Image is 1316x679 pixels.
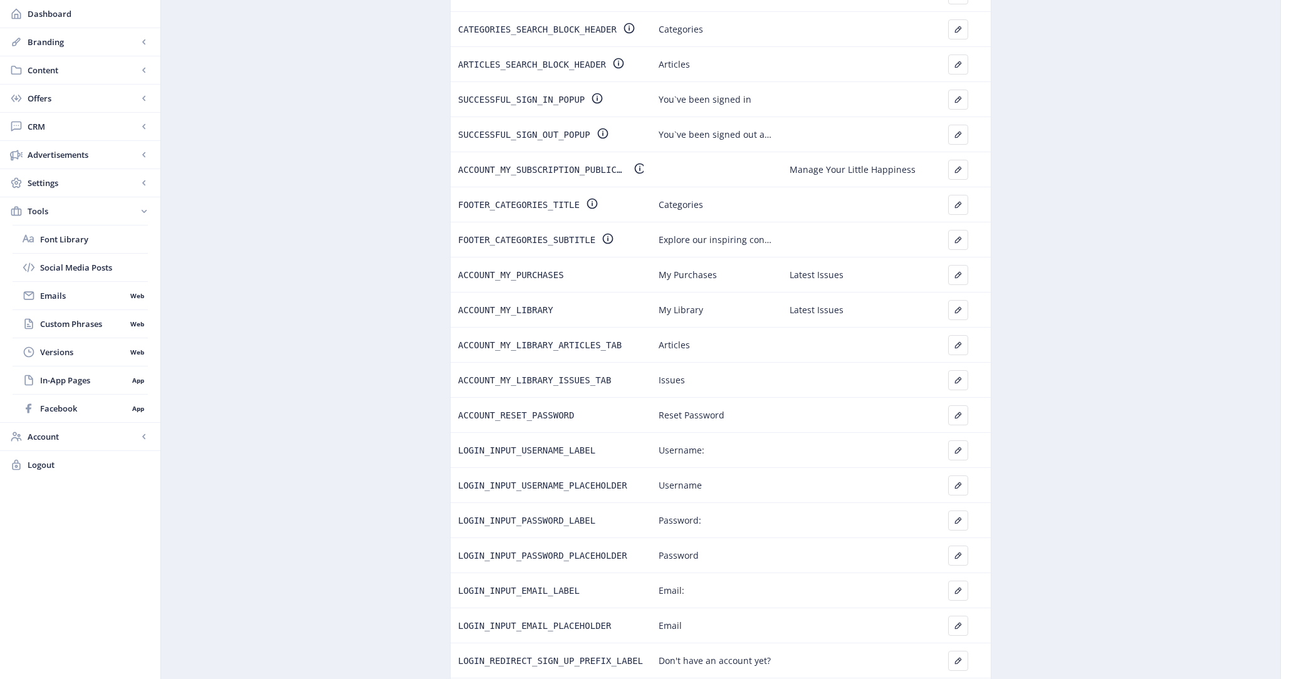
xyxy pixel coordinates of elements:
span: Manage Your Little Happiness [790,162,916,177]
span: Branding [28,36,138,48]
a: Edit page [948,373,968,385]
span: LOGIN_INPUT_EMAIL_LABEL [458,583,580,598]
span: Password: [659,513,701,528]
a: Edit page [948,548,968,560]
a: Edit page [948,583,968,595]
span: CRM [28,120,138,133]
a: Custom PhrasesWeb [13,310,148,338]
span: Reset Password [659,408,724,423]
a: Edit page [948,162,968,174]
span: SUCCESSFUL_SIGN_IN_POPUP [458,92,585,107]
span: Advertisements [28,148,138,161]
nb-badge: Web [126,289,148,302]
span: LOGIN_INPUT_PASSWORD_LABEL [458,513,595,528]
a: In-App PagesApp [13,366,148,394]
span: Explore our inspiring content by topic [659,232,775,247]
span: Categories [659,22,703,37]
span: Articles [659,57,690,72]
span: You`ve been signed in [659,92,751,107]
span: Tools [28,205,138,217]
a: FacebookApp [13,395,148,422]
a: Edit page [948,618,968,630]
span: Logout [28,459,150,471]
a: Font Library [13,225,148,253]
span: Settings [28,177,138,189]
a: Edit page [948,57,968,69]
span: Social Media Posts [40,261,148,274]
span: Latest Issues [790,303,843,318]
span: FOOTER_CATEGORIES_TITLE [458,197,580,212]
span: FOOTER_CATEGORIES_SUBTITLE [458,232,595,247]
a: Edit page [948,338,968,350]
span: Dashboard [28,8,150,20]
span: ARTICLES_SEARCH_BLOCK_HEADER [458,57,606,72]
span: Emails [40,289,126,302]
span: Email [659,618,682,633]
span: Username: [659,443,704,458]
span: Content [28,64,138,76]
span: CATEGORIES_SEARCH_BLOCK_HEADER [458,22,617,37]
span: ACCOUNT_MY_SUBSCRIPTION_PUBLICATION_URL [458,162,627,177]
a: Edit page [948,232,968,244]
span: Categories [659,197,703,212]
nb-badge: Web [126,318,148,330]
a: VersionsWeb [13,338,148,366]
span: Articles [659,338,690,353]
nb-badge: Web [126,346,148,358]
span: Custom Phrases [40,318,126,330]
span: Account [28,430,138,443]
span: Password [659,548,699,563]
span: Versions [40,346,126,358]
span: ACCOUNT_MY_PURCHASES [458,267,564,282]
span: LOGIN_INPUT_EMAIL_PLACEHOLDER [458,618,611,633]
a: Social Media Posts [13,254,148,281]
span: Offers [28,92,138,105]
nb-badge: App [128,374,148,386]
a: Edit page [948,267,968,279]
span: In-App Pages [40,374,128,386]
a: Edit page [948,92,968,104]
span: Font Library [40,233,148,246]
span: ACCOUNT_MY_LIBRARY [458,303,553,318]
span: ACCOUNT_MY_LIBRARY_ARTICLES_TAB [458,338,622,353]
a: Edit page [948,478,968,490]
span: ACCOUNT_MY_LIBRARY_ISSUES_TAB [458,373,611,388]
span: My Purchases [659,267,717,282]
a: Edit page [948,22,968,34]
a: Edit page [948,303,968,314]
span: You`ve been signed out and redirected to homepage [659,127,775,142]
span: Facebook [40,402,128,415]
span: SUCCESSFUL_SIGN_OUT_POPUP [458,127,590,142]
span: ACCOUNT_RESET_PASSWORD [458,408,574,423]
span: LOGIN_INPUT_USERNAME_PLACEHOLDER [458,478,627,493]
nb-badge: App [128,402,148,415]
span: My Library [659,303,703,318]
a: EmailsWeb [13,282,148,309]
span: Email: [659,583,684,598]
span: LOGIN_INPUT_PASSWORD_PLACEHOLDER [458,548,627,563]
a: Edit page [948,127,968,139]
span: Issues [659,373,685,388]
span: Latest Issues [790,267,843,282]
a: Edit page [948,197,968,209]
a: Edit page [948,408,968,420]
span: Username [659,478,702,493]
a: Edit page [948,513,968,525]
span: LOGIN_INPUT_USERNAME_LABEL [458,443,595,458]
a: Edit page [948,443,968,455]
